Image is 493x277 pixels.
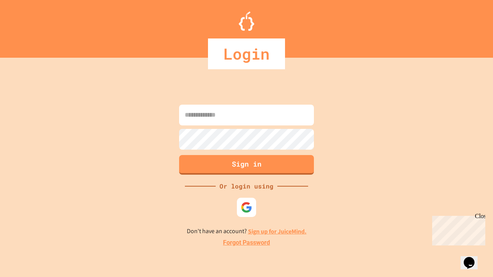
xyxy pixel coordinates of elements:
iframe: chat widget [429,213,485,245]
p: Don't have an account? [187,227,307,236]
button: Sign in [179,155,314,175]
img: Logo.svg [239,12,254,31]
a: Sign up for JuiceMind. [248,227,307,235]
div: Chat with us now!Close [3,3,53,49]
div: Login [208,38,285,69]
iframe: chat widget [461,246,485,269]
img: google-icon.svg [241,202,252,213]
a: Forgot Password [223,238,270,247]
div: Or login using [216,182,277,191]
